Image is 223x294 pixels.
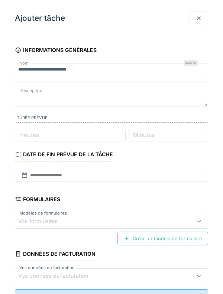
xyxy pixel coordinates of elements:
div: Données de facturation [15,248,96,261]
div: Requis [184,60,198,66]
label: Vos données de facturation [18,265,76,271]
div: Informations générales [15,45,97,57]
label: Nom [18,60,30,66]
label: Modèles de formulaires [18,210,68,216]
h3: Ajouter tâche [15,14,65,23]
label: Heures [18,130,41,139]
div: Vos formulaires [18,217,68,225]
div: Date de fin prévue de la tâche [15,149,113,161]
label: Description [18,86,44,95]
label: Minutes [132,130,156,139]
label: Durée prévue [16,115,208,123]
div: Formulaires [15,194,60,206]
div: Créer un modèle de formulaire [117,232,208,245]
div: Vos données de facturation [18,272,99,280]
